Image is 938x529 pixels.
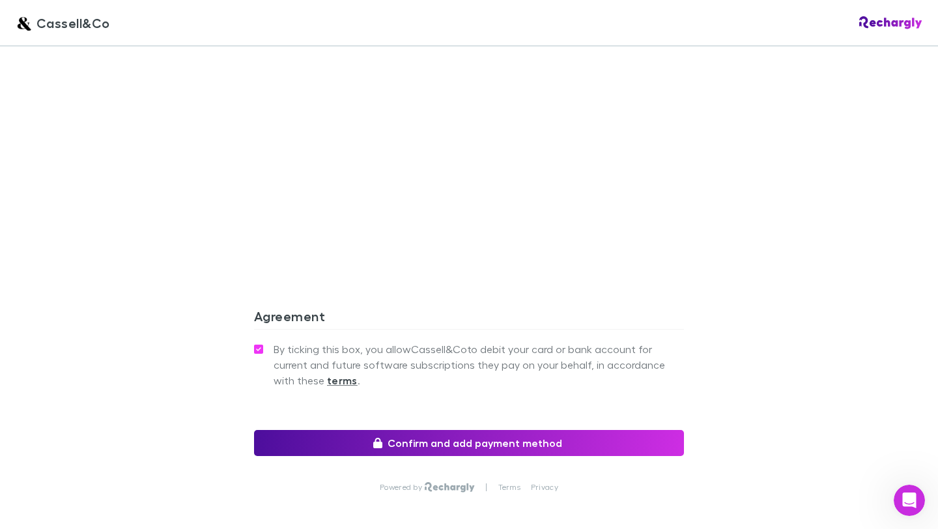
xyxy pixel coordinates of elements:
[380,482,425,493] p: Powered by
[485,482,487,493] p: |
[894,485,925,516] iframe: Intercom live chat
[254,308,684,329] h3: Agreement
[327,374,358,387] strong: terms
[425,482,475,493] img: Rechargly Logo
[531,482,558,493] a: Privacy
[16,15,31,31] img: Cassell&Co's Logo
[274,341,684,388] span: By ticking this box, you allow Cassell&Co to debit your card or bank account for current and futu...
[859,16,922,29] img: Rechargly Logo
[254,430,684,456] button: Confirm and add payment method
[498,482,520,493] a: Terms
[36,13,110,33] span: Cassell&Co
